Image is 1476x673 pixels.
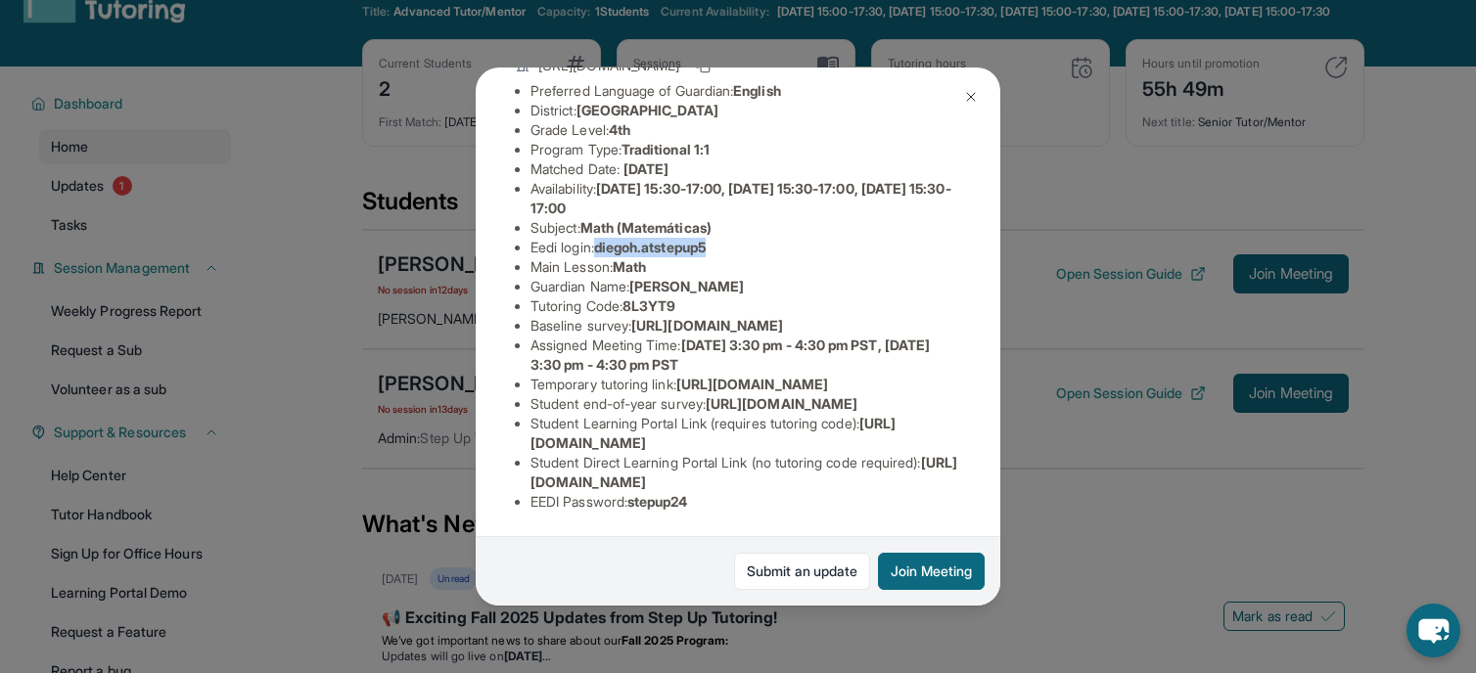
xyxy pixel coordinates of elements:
[631,317,783,334] span: [URL][DOMAIN_NAME]
[530,257,961,277] li: Main Lesson :
[530,159,961,179] li: Matched Date:
[530,453,961,492] li: Student Direct Learning Portal Link (no tutoring code required) :
[530,81,961,101] li: Preferred Language of Guardian:
[530,492,961,512] li: EEDI Password :
[627,493,688,510] span: stepup24
[577,102,718,118] span: [GEOGRAPHIC_DATA]
[530,277,961,296] li: Guardian Name :
[530,375,961,394] li: Temporary tutoring link :
[878,553,985,590] button: Join Meeting
[734,553,870,590] a: Submit an update
[609,121,630,138] span: 4th
[623,297,675,314] span: 8L3YT9
[530,414,961,453] li: Student Learning Portal Link (requires tutoring code) :
[530,140,961,159] li: Program Type:
[530,316,961,336] li: Baseline survey :
[676,376,828,392] span: [URL][DOMAIN_NAME]
[613,258,646,275] span: Math
[580,219,712,236] span: Math (Matemáticas)
[530,394,961,414] li: Student end-of-year survey :
[1407,604,1460,657] button: chat-button
[963,89,979,105] img: Close Icon
[594,239,706,255] span: diegoh.atstepup5
[530,180,951,216] span: [DATE] 15:30-17:00, [DATE] 15:30-17:00, [DATE] 15:30-17:00
[530,296,961,316] li: Tutoring Code :
[706,395,857,412] span: [URL][DOMAIN_NAME]
[733,82,781,99] span: English
[530,179,961,218] li: Availability:
[530,238,961,257] li: Eedi login :
[530,218,961,238] li: Subject :
[530,101,961,120] li: District:
[629,278,744,294] span: [PERSON_NAME]
[530,336,961,375] li: Assigned Meeting Time :
[622,141,710,157] span: Traditional 1:1
[530,336,930,373] span: [DATE] 3:30 pm - 4:30 pm PST, [DATE] 3:30 pm - 4:30 pm PST
[623,160,669,177] span: [DATE]
[530,120,961,140] li: Grade Level:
